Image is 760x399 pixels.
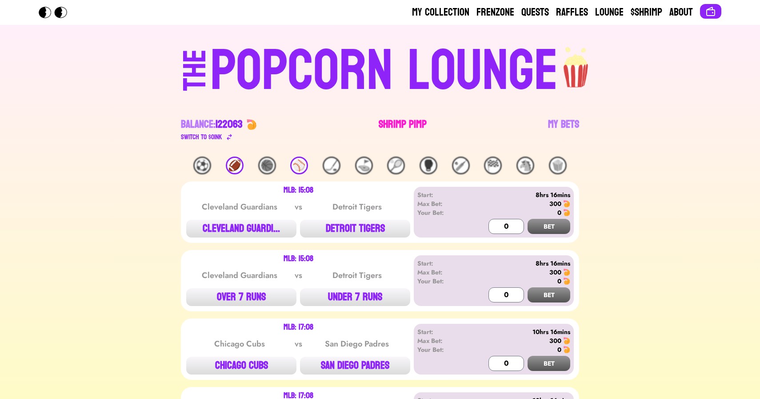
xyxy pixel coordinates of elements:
a: Raffles [556,5,588,20]
a: Frenzone [476,5,514,20]
a: Quests [521,5,549,20]
a: About [669,5,693,20]
div: Chicago Cubs [195,338,284,350]
div: Cleveland Guardians [195,201,284,213]
button: OVER 7 RUNS [186,288,296,306]
div: 0 [557,277,561,286]
div: Your Bet: [417,345,468,354]
div: 300 [549,336,561,345]
div: vs [293,338,304,350]
a: THEPOPCORN LOUNGEpopcorn [106,39,654,100]
div: San Diego Padres [312,338,402,350]
img: 🍤 [563,337,570,344]
div: Cleveland Guardians [195,269,284,282]
div: MLB: 17:08 [284,324,313,331]
div: POPCORN LOUNGE [210,43,558,100]
div: Start: [417,327,468,336]
a: Lounge [595,5,624,20]
button: DETROIT TIGERS [300,220,410,238]
div: Switch to $ OINK [181,132,222,142]
img: Connect wallet [705,6,716,17]
div: 0 [557,345,561,354]
img: Popcorn [39,7,74,18]
div: Balance: [181,117,243,132]
button: BET [528,356,570,371]
div: 8hrs 16mins [468,259,570,268]
img: popcorn [558,39,595,89]
div: ⛳️ [355,157,373,174]
div: 🍿 [549,157,567,174]
div: 🎾 [387,157,405,174]
div: Max Bet: [417,268,468,277]
button: CLEVELAND GUARDI... [186,220,296,238]
div: Your Bet: [417,277,468,286]
div: 🏒 [323,157,340,174]
div: MLB: 15:08 [284,255,313,262]
div: Max Bet: [417,199,468,208]
div: 🐴 [516,157,534,174]
div: ⚽️ [193,157,211,174]
div: vs [293,201,304,213]
div: Your Bet: [417,208,468,217]
button: SAN DIEGO PADRES [300,357,410,375]
div: vs [293,269,304,282]
div: Max Bet: [417,336,468,345]
button: CHICAGO CUBS [186,357,296,375]
div: Detroit Tigers [312,269,402,282]
img: 🍤 [246,119,257,130]
img: 🍤 [563,209,570,216]
button: UNDER 7 RUNS [300,288,410,306]
div: 🏁 [484,157,502,174]
div: 300 [549,268,561,277]
a: My Collection [412,5,469,20]
a: Shrimp Pimp [379,117,427,142]
a: $Shrimp [631,5,662,20]
div: 🥊 [420,157,437,174]
img: 🍤 [563,278,570,285]
div: 300 [549,199,561,208]
div: ⚾️ [290,157,308,174]
div: THE [179,49,211,109]
button: BET [528,287,570,302]
div: Start: [417,259,468,268]
img: 🍤 [563,346,570,353]
button: BET [528,219,570,234]
div: 10hrs 16mins [468,327,570,336]
div: 🏏 [452,157,470,174]
span: 122063 [216,115,243,134]
div: MLB: 15:08 [284,187,313,194]
a: My Bets [548,117,579,142]
div: 🏀 [258,157,276,174]
img: 🍤 [563,200,570,207]
div: 8hrs 16mins [468,190,570,199]
div: 🏈 [226,157,244,174]
img: 🍤 [563,269,570,276]
div: Detroit Tigers [312,201,402,213]
div: 0 [557,208,561,217]
div: Start: [417,190,468,199]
